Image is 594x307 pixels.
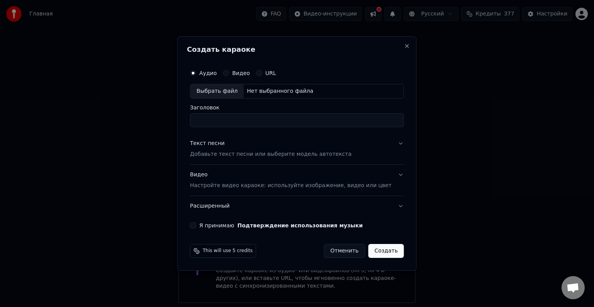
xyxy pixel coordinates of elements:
button: Отменить [324,244,365,258]
div: Нет выбранного файла [244,87,316,95]
button: ВидеоНастройте видео караоке: используйте изображение, видео или цвет [190,165,404,196]
p: Настройте видео караоке: используйте изображение, видео или цвет [190,182,391,189]
span: This will use 5 credits [203,248,253,254]
p: Добавьте текст песни или выберите модель автотекста [190,150,352,158]
label: Я принимаю [199,223,363,228]
label: Аудио [199,70,217,76]
button: Расширенный [190,196,404,216]
button: Текст песниДобавьте текст песни или выберите модель автотекста [190,133,404,164]
button: Я принимаю [237,223,363,228]
label: Заголовок [190,105,404,110]
div: Выбрать файл [190,84,244,98]
label: URL [265,70,276,76]
label: Видео [232,70,250,76]
h2: Создать караоке [187,46,407,53]
div: Текст песни [190,140,225,147]
button: Создать [368,244,404,258]
div: Видео [190,171,391,189]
